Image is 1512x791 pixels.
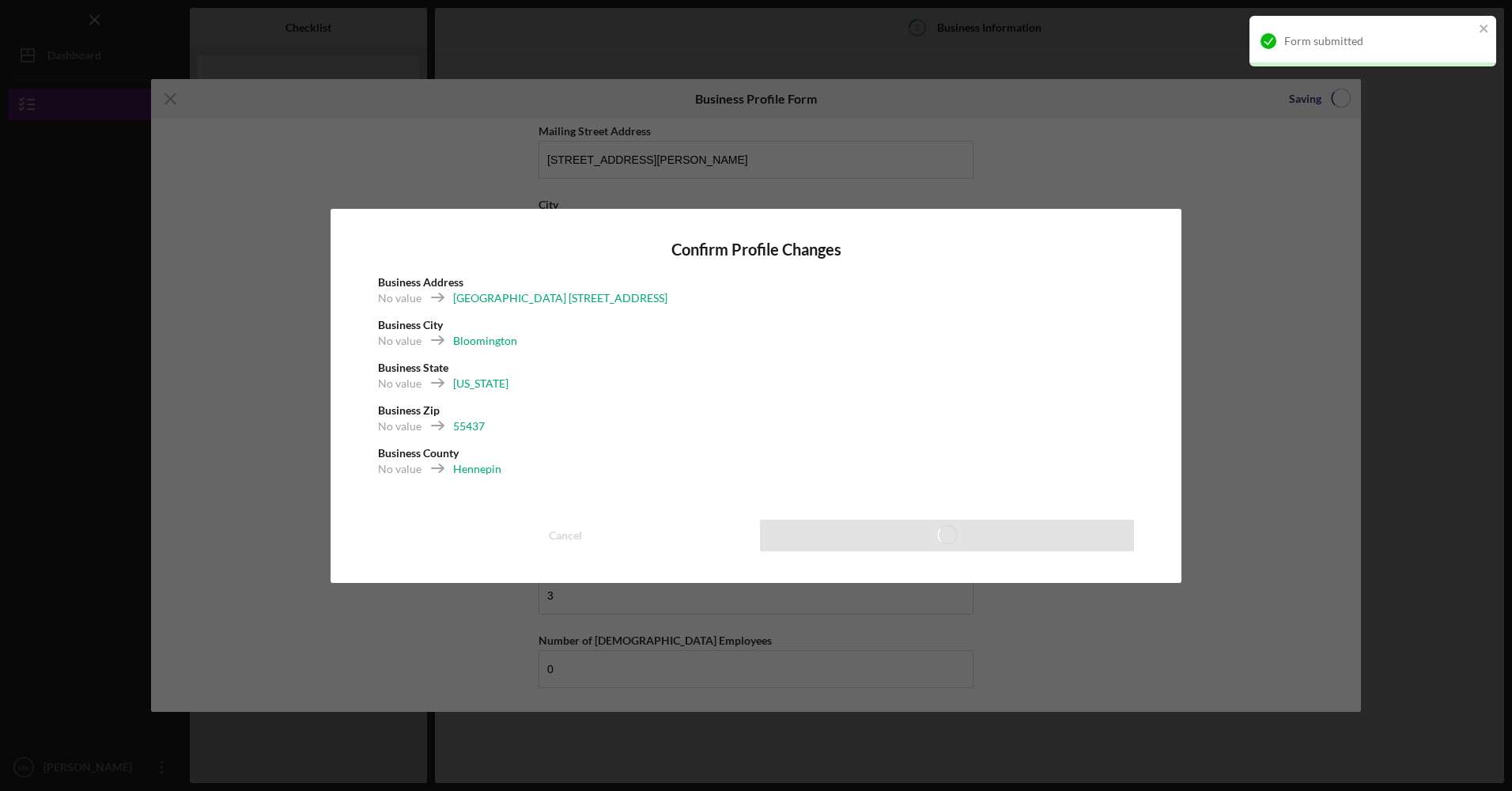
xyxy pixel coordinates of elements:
button: Cancel [378,520,752,551]
b: Business County [378,446,459,460]
div: No value [378,376,421,392]
b: Business Address [378,275,463,289]
button: close [1479,22,1490,37]
div: [US_STATE] [453,376,508,392]
b: Business City [378,318,443,331]
div: No value [378,461,421,477]
div: No value [378,290,421,306]
div: 55437 [453,418,485,434]
div: Bloomington [453,333,517,349]
b: Business State [378,361,448,374]
div: [GEOGRAPHIC_DATA] [STREET_ADDRESS] [453,290,667,306]
h4: Confirm Profile Changes [378,240,1134,259]
b: Business Zip [378,403,440,417]
div: Form submitted [1284,35,1474,47]
div: Cancel [549,520,582,551]
div: Hennepin [453,461,501,477]
button: Save [760,520,1134,551]
div: No value [378,333,421,349]
div: No value [378,418,421,434]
